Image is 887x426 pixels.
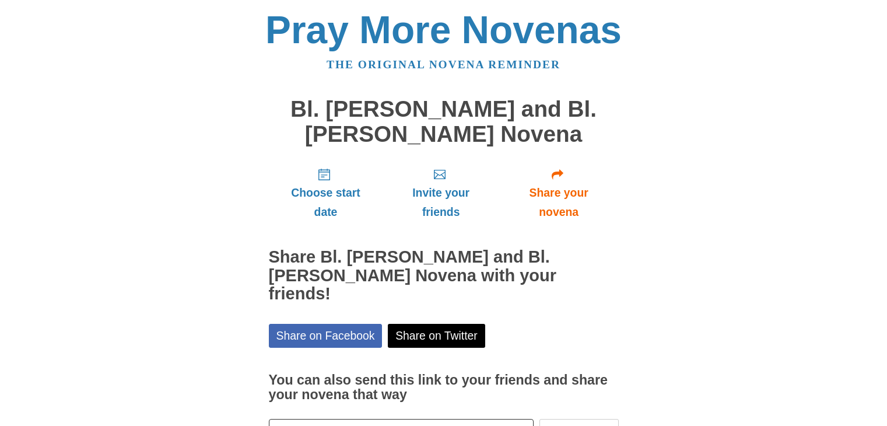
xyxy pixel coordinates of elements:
[394,183,487,222] span: Invite your friends
[383,158,499,228] a: Invite your friends
[269,158,383,228] a: Choose start date
[511,183,607,222] span: Share your novena
[281,183,371,222] span: Choose start date
[269,373,619,403] h3: You can also send this link to your friends and share your novena that way
[269,248,619,304] h2: Share Bl. [PERSON_NAME] and Bl. [PERSON_NAME] Novena with your friends!
[269,97,619,146] h1: Bl. [PERSON_NAME] and Bl. [PERSON_NAME] Novena
[327,58,560,71] a: The original novena reminder
[388,324,485,348] a: Share on Twitter
[269,324,383,348] a: Share on Facebook
[265,8,622,51] a: Pray More Novenas
[499,158,619,228] a: Share your novena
